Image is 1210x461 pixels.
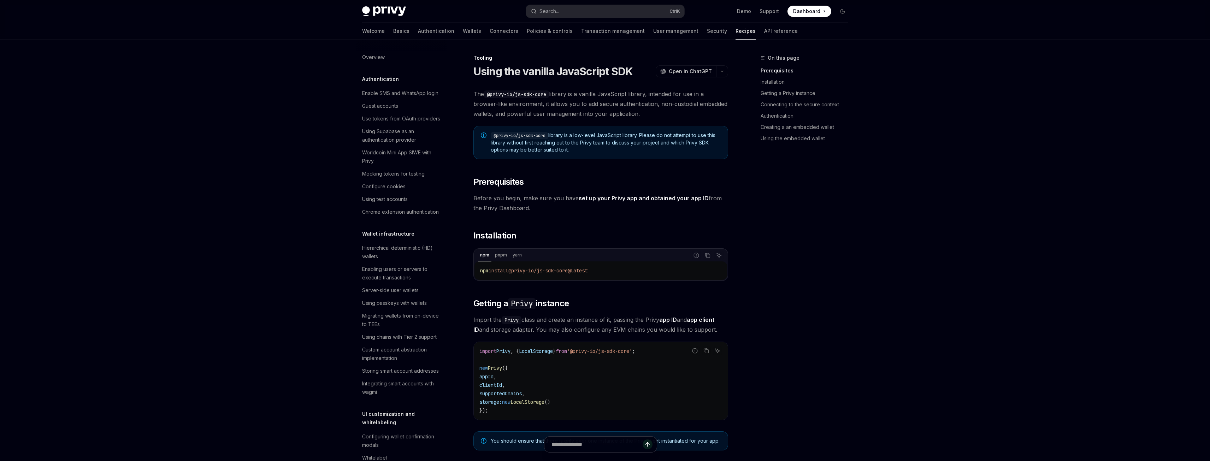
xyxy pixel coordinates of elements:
[768,54,799,62] span: On this page
[544,399,550,405] span: ()
[362,182,406,191] div: Configure cookies
[362,379,443,396] div: Integrating smart accounts with wagmi
[473,298,569,309] span: Getting a instance
[479,348,496,354] span: import
[761,122,854,133] a: Creating a an embedded wallet
[491,132,548,139] code: @privy-io/js-sdk-core
[489,267,508,274] span: install
[479,390,522,397] span: supportedChains
[362,312,443,329] div: Migrating wallets from on-device to TEEs
[479,399,502,405] span: storage:
[484,90,549,98] code: @privy-io/js-sdk-core
[362,345,443,362] div: Custom account abstraction implementation
[362,230,414,238] h5: Wallet infrastructure
[502,365,508,371] span: ({
[356,112,447,125] a: Use tokens from OAuth providers
[714,251,724,260] button: Ask AI
[362,75,399,83] h5: Authentication
[510,348,519,354] span: , {
[493,251,509,259] div: pnpm
[837,6,848,17] button: Toggle dark mode
[463,23,481,40] a: Wallets
[490,23,518,40] a: Connectors
[707,23,727,40] a: Security
[356,297,447,309] a: Using passkeys with wallets
[362,170,425,178] div: Mocking tokens for testing
[488,365,502,371] span: Privy
[362,114,440,123] div: Use tokens from OAuth providers
[761,133,854,144] a: Using the embedded wallet
[713,346,722,355] button: Ask AI
[356,263,447,284] a: Enabling users or servers to execute transactions
[764,23,798,40] a: API reference
[473,193,728,213] span: Before you begin, make sure you have from the Privy Dashboard.
[362,195,408,203] div: Using test accounts
[480,267,489,274] span: npm
[356,309,447,331] a: Migrating wallets from on-device to TEEs
[362,208,439,216] div: Chrome extension authentication
[702,346,711,355] button: Copy the contents from the code block
[793,8,820,15] span: Dashboard
[473,65,633,78] h1: Using the vanilla JavaScript SDK
[362,333,437,341] div: Using chains with Tier 2 support
[656,65,716,77] button: Open in ChatGPT
[356,193,447,206] a: Using test accounts
[356,87,447,100] a: Enable SMS and WhatsApp login
[551,437,643,452] input: Ask a question...
[761,110,854,122] a: Authentication
[522,390,525,397] span: ,
[362,244,443,261] div: Hierarchical deterministic (HD) wallets
[737,8,751,15] a: Demo
[527,23,573,40] a: Policies & controls
[481,132,486,138] svg: Note
[356,180,447,193] a: Configure cookies
[362,367,439,375] div: Storing smart account addresses
[539,7,559,16] div: Search...
[473,315,728,335] span: Import the class and create an instance of it, passing the Privy and and storage adapter. You may...
[567,348,632,354] span: '@privy-io/js-sdk-core'
[761,76,854,88] a: Installation
[519,348,553,354] span: LocalStorage
[787,6,831,17] a: Dashboard
[508,298,536,309] code: Privy
[736,23,756,40] a: Recipes
[356,51,447,64] a: Overview
[669,8,680,14] span: Ctrl K
[362,89,438,97] div: Enable SMS and WhatsApp login
[473,176,524,188] span: Prerequisites
[502,382,505,388] span: ,
[479,365,488,371] span: new
[526,5,684,18] button: Open search
[579,195,709,202] a: set up your Privy app and obtained your app ID
[362,432,443,449] div: Configuring wallet confirmation modals
[502,316,521,324] code: Privy
[362,53,385,61] div: Overview
[581,23,645,40] a: Transaction management
[356,430,447,451] a: Configuring wallet confirmation modals
[356,343,447,365] a: Custom account abstraction implementation
[356,100,447,112] a: Guest accounts
[362,102,398,110] div: Guest accounts
[760,8,779,15] a: Support
[669,68,712,75] span: Open in ChatGPT
[510,399,544,405] span: LocalStorage
[362,6,406,16] img: dark logo
[362,265,443,282] div: Enabling users or servers to execute transactions
[356,377,447,398] a: Integrating smart accounts with wagmi
[362,286,419,295] div: Server-side user wallets
[356,125,447,146] a: Using Supabase as an authentication provider
[761,65,854,76] a: Prerequisites
[556,348,567,354] span: from
[356,365,447,377] a: Storing smart account addresses
[418,23,454,40] a: Authentication
[479,382,502,388] span: clientId
[473,54,728,61] div: Tooling
[703,251,712,260] button: Copy the contents from the code block
[362,148,443,165] div: Worldcoin Mini App SIWE with Privy
[356,206,447,218] a: Chrome extension authentication
[553,348,556,354] span: }
[632,348,635,354] span: ;
[356,242,447,263] a: Hierarchical deterministic (HD) wallets
[690,346,700,355] button: Report incorrect code
[496,348,510,354] span: Privy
